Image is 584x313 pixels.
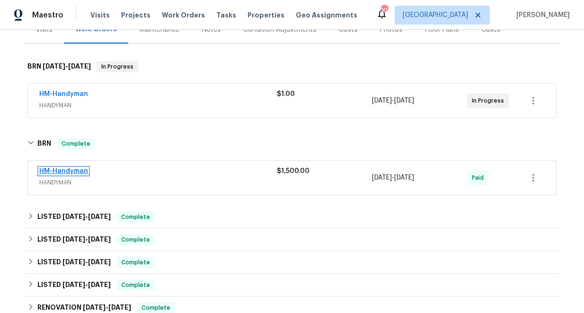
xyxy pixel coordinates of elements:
[25,228,559,251] div: LISTED [DATE]-[DATE]Complete
[37,279,111,291] h6: LISTED
[481,25,500,35] div: Cases
[37,211,111,223] h6: LISTED
[83,304,131,311] span: -
[162,10,205,20] span: Work Orders
[121,10,150,20] span: Projects
[117,212,154,222] span: Complete
[394,174,414,181] span: [DATE]
[88,281,111,288] span: [DATE]
[25,129,559,159] div: BRN Complete
[140,25,179,35] div: Maintenance
[39,178,277,187] span: HANDYMAN
[138,303,174,313] span: Complete
[277,91,295,97] span: $1.00
[27,61,91,72] h6: BRN
[25,52,559,82] div: BRN [DATE]-[DATE]In Progress
[248,10,284,20] span: Properties
[472,173,487,183] span: Paid
[90,10,110,20] span: Visits
[339,25,357,35] div: Costs
[394,97,414,104] span: [DATE]
[425,25,459,35] div: Floor Plans
[62,213,85,220] span: [DATE]
[243,25,316,35] div: Condition Adjustments
[39,168,88,174] a: HM-Handyman
[380,25,402,35] div: Photos
[513,10,570,20] span: [PERSON_NAME]
[39,91,88,97] a: HM-Handyman
[25,251,559,274] div: LISTED [DATE]-[DATE]Complete
[108,304,131,311] span: [DATE]
[58,139,94,148] span: Complete
[43,63,65,70] span: [DATE]
[117,280,154,290] span: Complete
[372,96,414,105] span: -
[277,168,310,174] span: $1,500.00
[62,259,85,265] span: [DATE]
[88,213,111,220] span: [DATE]
[25,274,559,296] div: LISTED [DATE]-[DATE]Complete
[62,281,85,288] span: [DATE]
[36,25,53,35] div: Visits
[403,10,468,20] span: [GEOGRAPHIC_DATA]
[296,10,357,20] span: Geo Assignments
[372,173,414,183] span: -
[32,10,63,20] span: Maestro
[37,257,111,268] h6: LISTED
[97,62,137,71] span: In Progress
[62,213,111,220] span: -
[25,206,559,228] div: LISTED [DATE]-[DATE]Complete
[62,259,111,265] span: -
[117,235,154,244] span: Complete
[37,234,111,245] h6: LISTED
[216,12,236,18] span: Tasks
[43,63,91,70] span: -
[381,6,388,15] div: 108
[83,304,106,311] span: [DATE]
[62,236,85,243] span: [DATE]
[117,258,154,267] span: Complete
[372,174,392,181] span: [DATE]
[472,96,508,105] span: In Progress
[88,259,111,265] span: [DATE]
[372,97,392,104] span: [DATE]
[62,281,111,288] span: -
[62,236,111,243] span: -
[68,63,91,70] span: [DATE]
[202,25,221,35] div: Notes
[37,138,51,149] h6: BRN
[39,101,277,110] span: HANDYMAN
[88,236,111,243] span: [DATE]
